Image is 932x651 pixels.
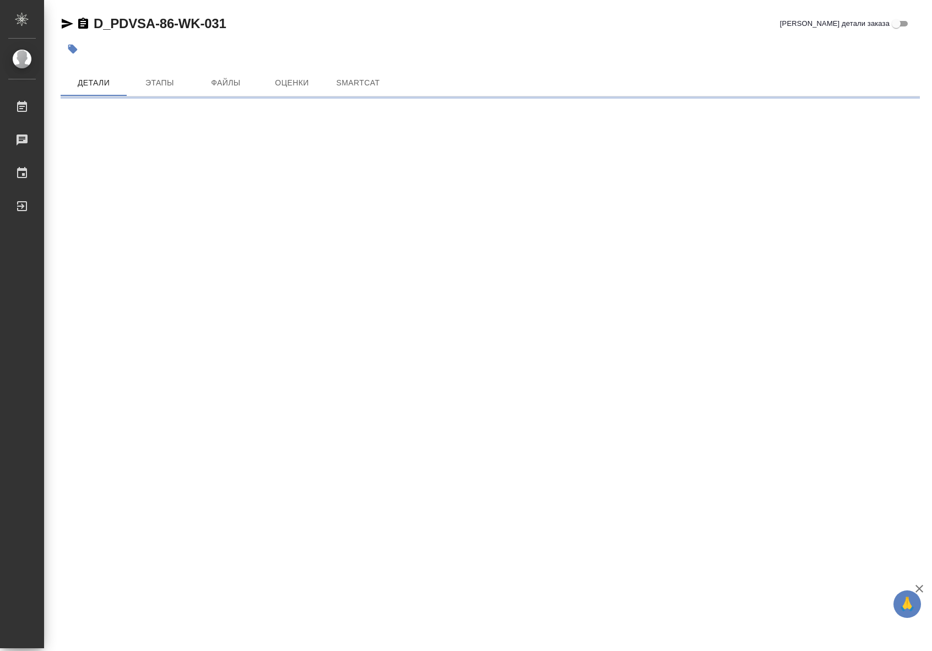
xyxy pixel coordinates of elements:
button: 🙏 [893,590,921,618]
span: [PERSON_NAME] детали заказа [780,18,890,29]
span: Этапы [133,76,186,90]
span: 🙏 [898,593,917,616]
span: Файлы [199,76,252,90]
span: Оценки [265,76,318,90]
a: D_PDVSA-86-WK-031 [94,16,226,31]
span: Детали [67,76,120,90]
span: SmartCat [332,76,384,90]
button: Скопировать ссылку для ЯМессенджера [61,17,74,30]
button: Скопировать ссылку [77,17,90,30]
button: Добавить тэг [61,37,85,61]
